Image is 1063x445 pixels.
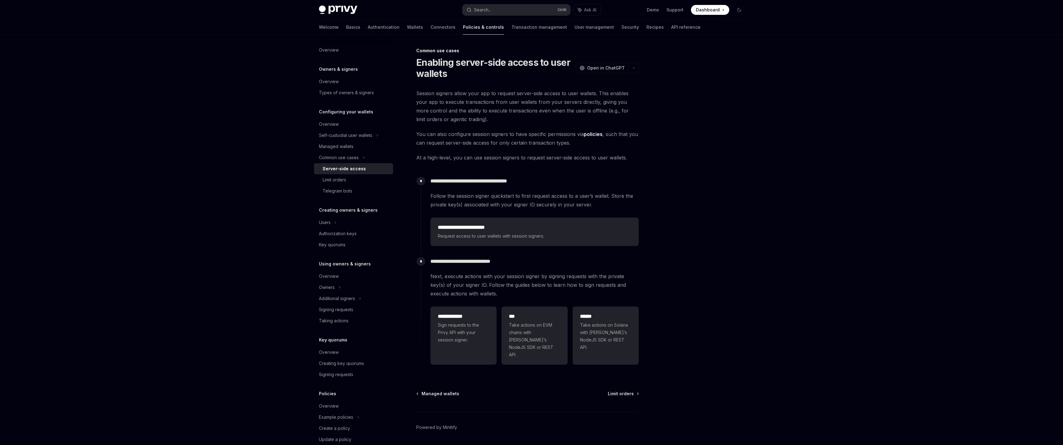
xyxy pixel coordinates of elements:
[314,369,393,380] a: Signing requests
[416,130,639,147] span: You can also configure session signers to have specific permissions via , such that you can reque...
[416,48,639,54] div: Common use cases
[463,20,504,35] a: Policies & controls
[314,358,393,369] a: Creating key quorums
[319,6,357,14] img: dark logo
[319,20,339,35] a: Welcome
[574,4,601,15] button: Ask AI
[430,272,639,298] span: Next, execute actions with your session signer by signing requests with the private key(s) of you...
[647,7,659,13] a: Demo
[584,131,603,138] a: policies
[576,63,629,73] button: Open in ChatGPT
[323,165,366,172] div: Server-side access
[621,20,639,35] a: Security
[319,241,345,248] div: Key quorums
[314,76,393,87] a: Overview
[314,347,393,358] a: Overview
[416,89,639,124] span: Session signers allow your app to request server-side access to user wallets. This enables your a...
[346,20,360,35] a: Basics
[319,132,372,139] div: Self-custodial user wallets
[314,163,393,174] a: Server-side access
[691,5,729,15] a: Dashboard
[314,434,393,445] a: Update a policy
[734,5,744,15] button: Toggle dark mode
[319,121,339,128] div: Overview
[580,321,631,351] span: Take actions on Solana with [PERSON_NAME]’s NodeJS SDK or REST API.
[474,6,491,14] div: Search...
[319,206,378,214] h5: Creating owners & signers
[319,436,351,443] div: Update a policy
[319,360,364,367] div: Creating key quorums
[319,78,339,85] div: Overview
[608,391,638,397] a: Limit orders
[319,219,331,226] div: Users
[430,20,455,35] a: Connectors
[438,232,631,240] span: Request access to user wallets with session signers.
[319,89,374,96] div: Types of owners & signers
[319,260,371,268] h5: Using owners & signers
[314,228,393,239] a: Authorization keys
[509,321,560,358] span: Take actions on EVM chains with [PERSON_NAME]’s NodeJS SDK or REST API.
[584,7,596,13] span: Ask AI
[608,391,634,397] span: Limit orders
[416,153,639,162] span: At a high-level, you can use session signers to request server-side access to user wallets.
[416,424,457,430] a: Powered by Mintlify
[430,307,497,365] a: **** **** ***Sign requests to the Privy API with your session signer.
[319,154,359,161] div: Common use cases
[462,4,570,15] button: Search...CtrlK
[416,57,573,79] h1: Enabling server-side access to user wallets
[323,187,352,195] div: Telegram bots
[319,306,353,313] div: Signing requests
[319,336,347,344] h5: Key quorums
[314,271,393,282] a: Overview
[323,176,346,184] div: Limit orders
[574,20,614,35] a: User management
[417,391,459,397] a: Managed wallets
[368,20,400,35] a: Authentication
[314,185,393,197] a: Telegram bots
[319,46,339,54] div: Overview
[319,284,335,291] div: Owners
[319,390,336,397] h5: Policies
[502,307,568,365] a: ***Take actions on EVM chains with [PERSON_NAME]’s NodeJS SDK or REST API.
[646,20,664,35] a: Recipes
[557,7,567,12] span: Ctrl K
[314,44,393,56] a: Overview
[573,307,639,365] a: **** *Take actions on Solana with [PERSON_NAME]’s NodeJS SDK or REST API.
[430,192,639,209] span: Follow the session signer quickstart to first request access to a user’s wallet. Store the privat...
[314,119,393,130] a: Overview
[319,349,339,356] div: Overview
[314,423,393,434] a: Create a policy
[671,20,701,35] a: API reference
[319,108,373,116] h5: Configuring your wallets
[587,65,625,71] span: Open in ChatGPT
[667,7,684,13] a: Support
[421,391,459,397] span: Managed wallets
[314,400,393,412] a: Overview
[696,7,720,13] span: Dashboard
[314,304,393,315] a: Signing requests
[314,239,393,250] a: Key quorums
[319,425,350,432] div: Create a policy
[319,371,353,378] div: Signing requests
[319,143,354,150] div: Managed wallets
[438,321,489,344] span: Sign requests to the Privy API with your session signer.
[319,66,358,73] h5: Owners & signers
[314,141,393,152] a: Managed wallets
[314,87,393,98] a: Types of owners & signers
[319,230,357,237] div: Authorization keys
[319,317,349,324] div: Taking actions
[319,295,355,302] div: Additional signers
[511,20,567,35] a: Transaction management
[314,315,393,326] a: Taking actions
[319,413,353,421] div: Example policies
[314,174,393,185] a: Limit orders
[407,20,423,35] a: Wallets
[319,402,339,410] div: Overview
[319,273,339,280] div: Overview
